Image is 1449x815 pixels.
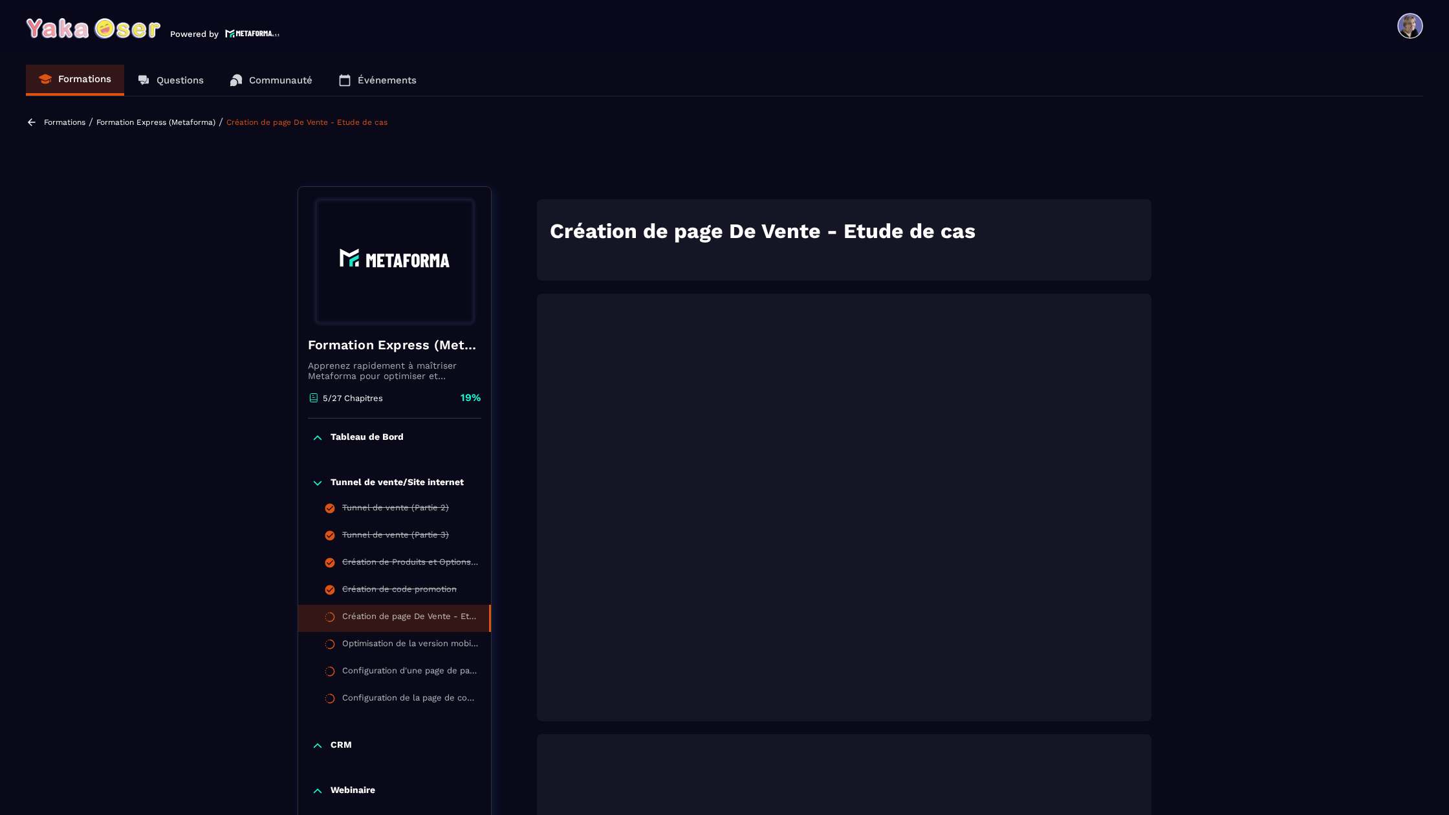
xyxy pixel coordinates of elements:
[308,336,481,354] h4: Formation Express (Metaforma)
[325,65,430,96] a: Événements
[342,584,457,598] div: Création de code promotion
[342,693,478,707] div: Configuration de la page de confirmation d'achat
[323,393,383,403] p: 5/27 Chapitres
[342,666,478,680] div: Configuration d'une page de paiement sur Metaforma
[44,118,85,127] a: Formations
[331,785,375,798] p: Webinaire
[358,74,417,86] p: Événements
[342,557,478,571] div: Création de Produits et Options de Paiement 🛒
[157,74,204,86] p: Questions
[225,28,279,39] img: logo
[58,73,111,85] p: Formations
[308,197,481,326] img: banner
[342,638,478,653] div: Optimisation de la version mobile
[170,29,219,39] p: Powered by
[226,118,387,127] a: Création de page De Vente - Etude de cas
[331,431,404,444] p: Tableau de Bord
[342,611,476,625] div: Création de page De Vente - Etude de cas
[331,477,464,490] p: Tunnel de vente/Site internet
[342,503,449,517] div: Tunnel de vente (Partie 2)
[124,65,217,96] a: Questions
[308,360,481,381] p: Apprenez rapidement à maîtriser Metaforma pour optimiser et automatiser votre business. 🚀
[26,65,124,96] a: Formations
[249,74,312,86] p: Communauté
[461,391,481,405] p: 19%
[26,18,160,39] img: logo-branding
[89,116,93,128] span: /
[96,118,215,127] a: Formation Express (Metaforma)
[217,65,325,96] a: Communauté
[550,219,975,243] strong: Création de page De Vente - Etude de cas
[331,739,352,752] p: CRM
[219,116,223,128] span: /
[342,530,449,544] div: Tunnel de vente (Partie 3)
